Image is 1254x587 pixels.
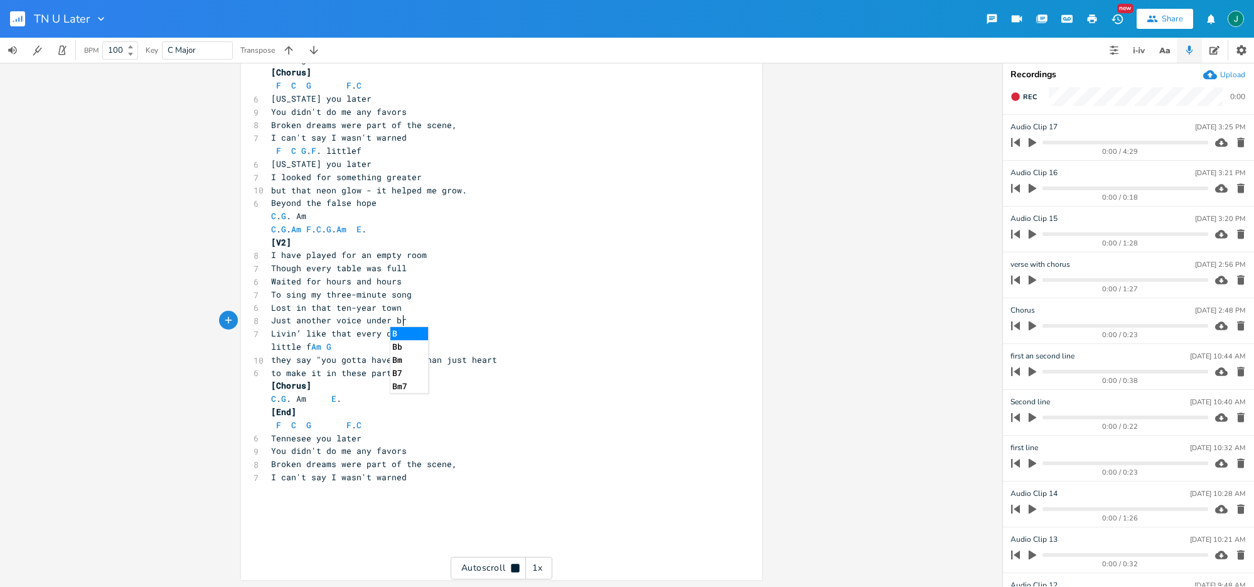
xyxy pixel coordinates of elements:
[271,132,407,143] span: I can't say I wasn't warned
[271,302,402,313] span: Lost in that ten-year town
[1010,167,1058,179] span: Audio Clip 16
[1203,68,1245,82] button: Upload
[1010,396,1050,408] span: Second line
[1195,215,1245,222] div: [DATE] 3:20 PM
[1010,213,1058,225] span: Audio Clip 15
[271,419,362,431] span: .
[271,433,362,444] span: Tennesee you later
[1010,488,1058,500] span: Audio Clip 14
[306,80,311,91] span: G
[1137,9,1193,29] button: Share
[1190,353,1245,360] div: [DATE] 10:44 AM
[271,341,336,352] span: little f
[1032,331,1208,338] div: 0:00 / 0:23
[281,210,286,222] span: G
[1195,307,1245,314] div: [DATE] 2:48 PM
[346,419,351,431] span: F
[291,145,296,156] span: C
[168,45,196,56] span: C Major
[291,419,296,431] span: C
[1032,377,1208,384] div: 0:00 / 0:38
[1105,8,1130,30] button: New
[271,80,362,91] span: .
[356,223,362,235] span: E
[1023,92,1037,102] span: Rec
[346,80,351,91] span: F
[1032,148,1208,155] div: 0:00 / 4:29
[1032,423,1208,430] div: 0:00 / 0:22
[271,328,402,339] span: Livin’ like that every day
[316,223,321,235] span: C
[1005,87,1042,107] button: Rec
[291,223,301,235] span: Am
[271,393,341,404] span: . . Am .
[84,47,99,54] div: BPM
[1190,444,1245,451] div: [DATE] 10:32 AM
[271,445,407,456] span: You didn't do me any favors
[390,367,428,380] li: B7
[390,353,428,367] li: Bm
[271,119,457,131] span: Broken dreams were part of the scene,
[1010,70,1246,79] div: Recordings
[336,223,346,235] span: Am
[1032,240,1208,247] div: 0:00 / 1:28
[271,93,372,104] span: [US_STATE] you later
[271,406,296,417] span: [End]
[271,249,427,261] span: I have played for an empty room
[1230,93,1245,100] div: 0:00
[271,262,407,274] span: Though every table was full
[271,276,402,287] span: Waited for hours and hours
[1032,194,1208,201] div: 0:00 / 0:18
[1032,515,1208,522] div: 0:00 / 1:26
[1032,561,1208,568] div: 0:00 / 0:32
[1117,4,1133,13] div: New
[271,171,422,183] span: I looked for something greater
[306,419,311,431] span: G
[240,46,275,54] div: Transpose
[356,80,362,91] span: C
[1195,170,1245,176] div: [DATE] 3:21 PM
[276,419,281,431] span: F
[271,67,311,78] span: [Chorus]
[281,393,286,404] span: G
[291,80,296,91] span: C
[1010,259,1070,271] span: verse with chorus
[526,557,549,579] div: 1x
[1032,286,1208,293] div: 0:00 / 1:27
[271,197,377,208] span: Beyond the false hope
[271,393,276,404] span: C
[1032,469,1208,476] div: 0:00 / 0:23
[271,54,417,65] span: Looking for a brand new start
[271,145,362,156] span: . . littlef
[451,557,552,579] div: Autoscroll
[311,341,321,352] span: Am
[326,341,331,352] span: G
[34,13,90,24] span: TN U Later
[271,210,306,222] span: . . Am
[1010,534,1058,546] span: Audio Clip 13
[271,354,497,365] span: they say "you gotta have more than just heart
[271,380,311,391] span: [Chorus]
[356,419,362,431] span: C
[1220,70,1245,80] div: Upload
[1195,261,1245,268] div: [DATE] 2:56 PM
[271,237,291,248] span: [V2]
[331,393,336,404] span: E
[1228,11,1244,27] img: Jim Rudolf
[271,210,276,222] span: C
[276,80,281,91] span: F
[1010,442,1038,454] span: first line
[281,223,286,235] span: G
[271,158,372,170] span: [US_STATE] you later
[311,145,316,156] span: F
[390,380,428,393] li: Bm7
[146,46,158,54] div: Key
[271,471,407,483] span: I can't say I wasn't warned
[1010,121,1058,133] span: Audio Clip 17
[1190,399,1245,406] div: [DATE] 10:40 AM
[271,315,407,326] span: Just another voice under br
[1190,536,1245,543] div: [DATE] 10:21 AM
[1010,304,1035,316] span: Chorus
[271,223,276,235] span: C
[276,145,281,156] span: F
